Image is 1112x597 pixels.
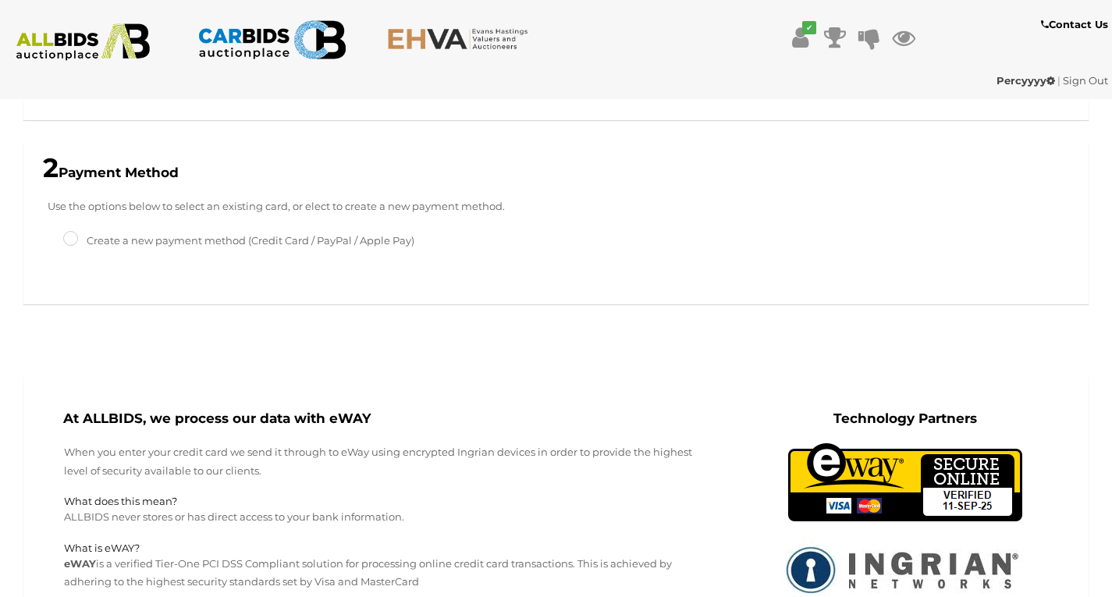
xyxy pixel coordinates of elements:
label: Create a new payment method (Credit Card / PayPal / Apple Pay) [63,232,414,250]
a: Percyyyy [997,74,1057,87]
h5: What does this mean? [64,496,698,506]
a: ✔ [789,23,812,52]
img: ALLBIDS.com.au [9,23,158,61]
b: Technology Partners [833,410,977,426]
i: ✔ [802,21,816,34]
strong: eWAY [64,557,96,570]
a: Contact Us [1041,16,1112,34]
p: When you enter your credit card we send it through to eWay using encrypted Ingrian devices in ord... [64,443,698,480]
b: At ALLBIDS, we process our data with eWAY [63,410,371,426]
b: Payment Method [43,165,179,180]
p: ALLBIDS never stores or has direct access to your bank information. [64,508,698,526]
p: Use the options below to select an existing card, or elect to create a new payment method. [32,197,1080,215]
h5: What is eWAY? [64,542,698,553]
strong: Percyyyy [997,74,1055,87]
img: EHVA.com.au [387,27,536,50]
b: Contact Us [1041,18,1108,30]
span: 2 [43,151,59,184]
img: CARBIDS.com.au [197,16,346,64]
img: eWAY Payment Gateway [788,443,1022,521]
p: is a verified Tier-One PCI DSS Compliant solution for processing online credit card transactions.... [64,555,698,592]
span: | [1057,74,1060,87]
a: Sign Out [1063,74,1108,87]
